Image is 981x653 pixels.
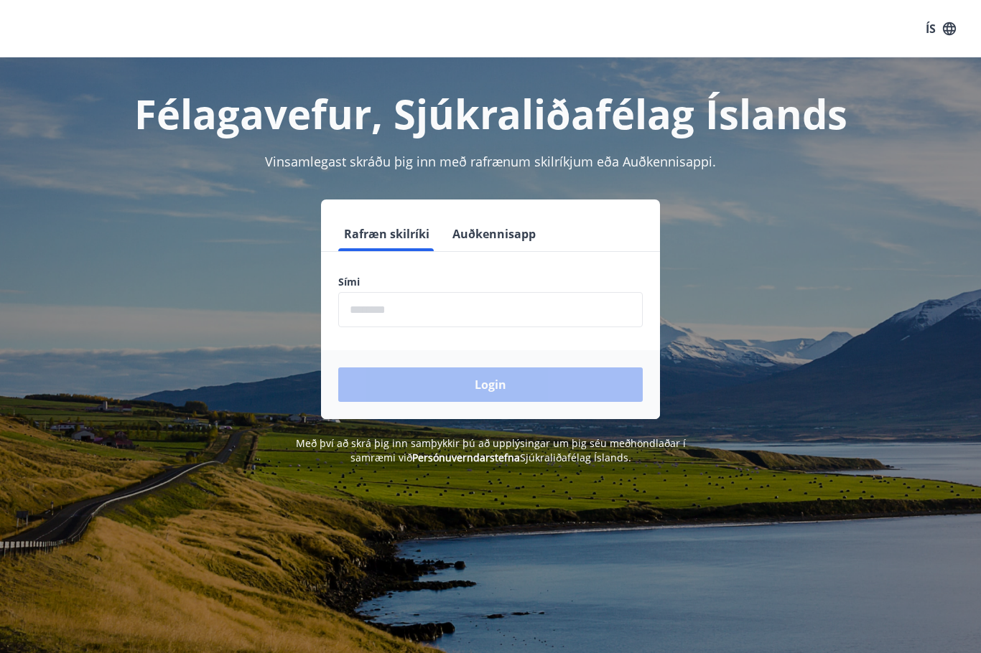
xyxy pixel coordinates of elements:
[265,153,716,170] span: Vinsamlegast skráðu þig inn með rafrænum skilríkjum eða Auðkennisappi.
[447,217,541,251] button: Auðkennisapp
[412,451,520,464] a: Persónuverndarstefna
[338,275,643,289] label: Sími
[338,217,435,251] button: Rafræn skilríki
[296,436,686,464] span: Með því að skrá þig inn samþykkir þú að upplýsingar um þig séu meðhöndlaðar í samræmi við Sjúkral...
[918,16,964,42] button: ÍS
[17,86,964,141] h1: Félagavefur, Sjúkraliðafélag Íslands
